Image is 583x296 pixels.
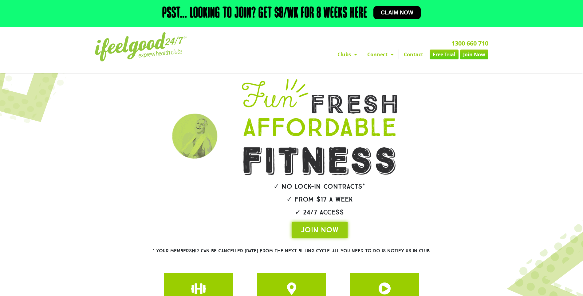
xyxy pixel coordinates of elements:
[333,50,362,59] a: Clubs
[225,209,415,216] h2: ✓ 24/7 Access
[192,282,205,295] a: JOIN ONE OF OUR CLUBS
[381,10,413,15] span: Claim now
[430,50,459,59] a: Free Trial
[235,50,488,59] nav: Menu
[378,282,391,295] a: JOIN ONE OF OUR CLUBS
[460,50,488,59] a: Join Now
[292,222,348,238] a: JOIN NOW
[451,39,488,47] a: 1300 660 710
[362,50,399,59] a: Connect
[130,249,453,253] h2: * Your membership can be cancelled [DATE] from the next billing cycle. All you need to do is noti...
[162,6,367,21] h2: Psst… Looking to join? Get $8/wk for 8 weeks here
[301,225,338,235] span: JOIN NOW
[286,282,298,295] a: JOIN ONE OF OUR CLUBS
[225,183,415,190] h2: ✓ No lock-in contracts*
[373,6,421,19] a: Claim now
[225,196,415,203] h2: ✓ From $17 a week
[399,50,428,59] a: Contact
